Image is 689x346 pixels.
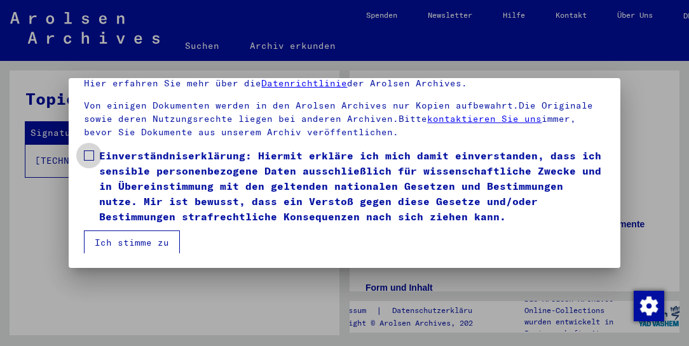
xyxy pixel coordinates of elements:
[99,148,604,224] span: Einverständniserklärung: Hiermit erkläre ich mich damit einverstanden, dass ich sensible personen...
[261,77,347,89] a: Datenrichtlinie
[84,77,604,90] p: Hier erfahren Sie mehr über die der Arolsen Archives.
[84,99,604,139] p: Von einigen Dokumenten werden in den Arolsen Archives nur Kopien aufbewahrt.Die Originale sowie d...
[634,291,664,321] img: Zustimmung ändern
[84,230,180,255] button: Ich stimme zu
[427,113,542,124] a: kontaktieren Sie uns
[633,290,664,321] div: Zustimmung ändern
